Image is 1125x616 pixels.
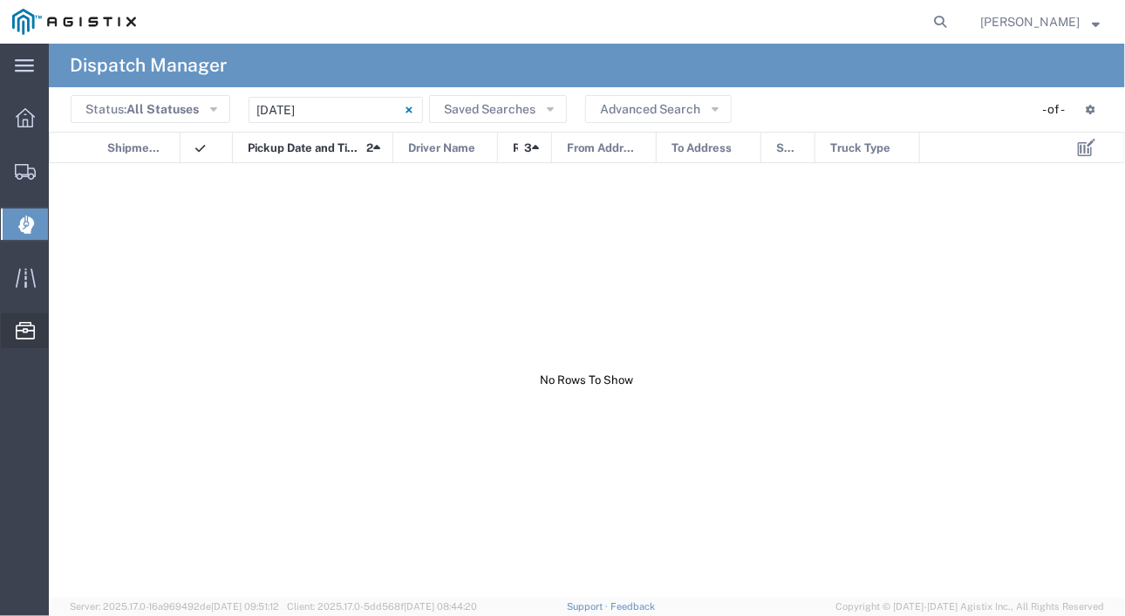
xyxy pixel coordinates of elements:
[429,95,567,123] button: Saved Searches
[71,95,230,123] button: Status:All Statuses
[1042,100,1073,119] div: - of -
[211,601,279,612] span: [DATE] 09:51:12
[672,133,732,164] span: To Address
[830,133,890,164] span: Truck Type
[513,133,518,164] span: Reference
[366,133,373,164] span: 2
[524,133,532,164] span: 3
[610,601,655,612] a: Feedback
[980,12,1080,31] span: Lorretta Ayala
[287,601,477,612] span: Client: 2025.17.0-5dd568f
[567,601,610,612] a: Support
[70,44,227,87] h4: Dispatch Manager
[248,133,360,164] span: Pickup Date and Time
[126,102,199,116] span: All Statuses
[404,601,477,612] span: [DATE] 08:44:20
[12,9,136,35] img: logo
[585,95,732,123] button: Advanced Search
[408,133,475,164] span: Driver Name
[835,599,1104,614] span: Copyright © [DATE]-[DATE] Agistix Inc., All Rights Reserved
[107,133,161,164] span: Shipment No.
[776,133,796,164] span: Status
[70,601,279,612] span: Server: 2025.17.0-16a969492de
[979,11,1101,32] button: [PERSON_NAME]
[567,133,637,164] span: From Address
